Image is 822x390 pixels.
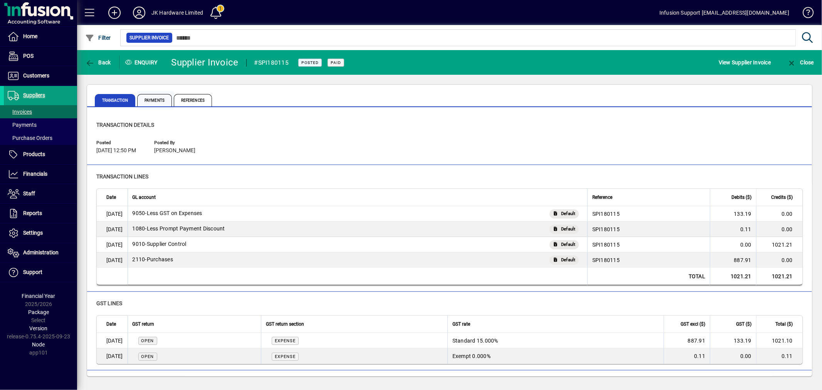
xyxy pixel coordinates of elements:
td: [DATE] [97,348,128,364]
span: Open [141,354,154,359]
a: Administration [4,243,77,262]
span: Less GST on Expenses [133,209,202,217]
button: Back [83,55,113,69]
a: Purchase Orders [4,131,77,145]
span: Default [561,241,576,249]
td: [DATE] [97,237,128,252]
span: [PERSON_NAME] [154,148,195,154]
span: Transaction [95,94,135,106]
span: Date [106,193,116,202]
td: 0.00 [756,252,802,268]
span: Version [30,325,48,331]
span: GL account [133,193,156,202]
div: Infusion Support [EMAIL_ADDRESS][DOMAIN_NAME] [659,7,789,19]
a: Home [4,27,77,46]
span: Administration [23,249,59,256]
span: Financials [23,171,47,177]
div: Supplier Invoice [171,56,239,69]
span: Customers [23,72,49,79]
span: Purchases [133,256,173,263]
a: POS [4,47,77,66]
td: [DATE] [97,206,128,222]
td: [DATE] [97,222,128,237]
span: Transaction details [96,122,154,128]
span: Total ($) [775,320,793,328]
span: GST rate [452,320,470,328]
span: Package [28,309,49,315]
span: Credits ($) [771,193,793,202]
span: Invoices [8,109,32,115]
span: Less Prompt Payment Discount [133,225,225,232]
a: Settings [4,224,77,243]
div: JK Hardware Limited [151,7,203,19]
a: Reports [4,204,77,223]
a: Products [4,145,77,164]
td: 1021.10 [756,333,802,348]
span: Close [787,59,814,66]
span: Products [23,151,45,157]
span: Reference [592,193,612,202]
span: Financial Year [22,293,55,299]
a: Payments [4,118,77,131]
td: 0.00 [756,206,802,222]
span: Suppliers [23,92,45,98]
td: 887.91 [710,252,756,268]
span: GST return section [266,320,304,328]
span: Home [23,33,37,39]
td: Standard 15.000% [447,333,664,348]
td: 0.11 [756,348,802,364]
a: Invoices [4,105,77,118]
span: EXPENSE [275,354,296,359]
span: GST ($) [736,320,751,328]
span: References [174,94,212,106]
div: Enquiry [119,56,166,69]
button: Filter [83,31,113,45]
span: Supplier Invoice [129,34,169,42]
td: SPI180115 [587,222,710,237]
span: View Supplier Invoice [719,56,771,69]
span: Default [561,225,576,233]
span: Support [23,269,42,275]
span: Default [561,256,576,264]
td: 0.11 [710,222,756,237]
button: Add [102,6,127,20]
span: POS [23,53,34,59]
td: 133.19 [710,333,756,348]
td: 0.00 [710,237,756,252]
span: Back [85,59,111,66]
span: Supplier Control [133,240,187,248]
td: 133.19 [710,206,756,222]
div: #SPI180115 [254,57,289,69]
td: 0.00 [756,222,802,237]
td: SPI180115 [587,237,710,252]
td: 887.91 [664,333,710,348]
span: Settings [23,230,43,236]
td: Exempt 0.000% [447,348,664,364]
button: View Supplier Invoice [717,55,773,69]
span: Filter [85,35,111,41]
span: Default [561,210,576,218]
span: GST excl ($) [681,320,705,328]
td: 1021.21 [756,268,802,285]
span: Posted by [154,140,200,145]
span: Payments [8,122,37,128]
span: Transaction lines [96,173,148,180]
span: Node [32,341,45,348]
td: [DATE] [97,252,128,268]
a: Support [4,263,77,282]
span: Open [141,338,154,343]
span: Payments [137,94,172,106]
td: 1021.21 [710,268,756,285]
td: SPI180115 [587,252,710,268]
button: Close [785,55,816,69]
a: Staff [4,184,77,203]
span: Date [106,320,116,328]
td: Total [587,268,710,285]
td: 1021.21 [756,237,802,252]
td: SPI180115 [587,206,710,222]
span: Paid [331,60,341,65]
a: Financials [4,165,77,184]
span: Posted [301,60,319,65]
span: Debits ($) [731,193,751,202]
span: GST return [133,320,155,328]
